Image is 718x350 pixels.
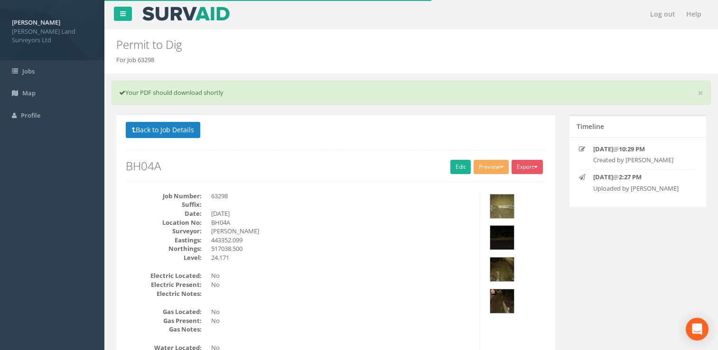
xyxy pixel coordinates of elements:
[211,218,473,227] dd: BH04A
[116,55,154,64] li: For Job 63298
[450,160,471,174] a: Edit
[577,123,604,130] h5: Timeline
[126,289,202,298] dt: Electric Notes:
[12,18,60,27] strong: [PERSON_NAME]
[619,173,642,181] strong: 2:27 PM
[12,16,93,45] a: [PERSON_NAME] [PERSON_NAME] Land Surveyors Ltd
[126,227,202,236] dt: Surveyor:
[126,325,202,334] dt: Gas Notes:
[126,209,202,218] dt: Date:
[211,192,473,201] dd: 63298
[490,258,514,281] img: cce0dbd3-9518-ceca-9bf5-05b4b11190c8_1676737c-7692-172a-cd5d-e4bdaeb5e94e_thumb.jpg
[211,316,473,325] dd: No
[211,307,473,316] dd: No
[12,27,93,45] span: [PERSON_NAME] Land Surveyors Ltd
[116,38,606,51] h2: Permit to Dig
[21,111,40,120] span: Profile
[593,145,613,153] strong: [DATE]
[211,280,473,289] dd: No
[126,244,202,253] dt: Northings:
[593,156,689,165] p: Created by [PERSON_NAME]
[686,318,709,341] div: Open Intercom Messenger
[593,173,613,181] strong: [DATE]
[22,67,35,75] span: Jobs
[619,145,645,153] strong: 10:29 PM
[112,81,711,105] div: Your PDF should download shortly
[126,253,202,262] dt: Level:
[474,160,509,174] button: Preview
[211,253,473,262] dd: 24.171
[490,226,514,249] img: cce0dbd3-9518-ceca-9bf5-05b4b11190c8_5bb85c32-386c-a662-bea8-3c574e0ac160_thumb.jpg
[126,160,546,172] h2: BH04A
[22,89,36,97] span: Map
[211,236,473,245] dd: 443352.099
[512,160,543,174] button: Export
[126,218,202,227] dt: Location No:
[126,307,202,316] dt: Gas Located:
[211,227,473,236] dd: [PERSON_NAME]
[126,236,202,245] dt: Eastings:
[211,209,473,218] dd: [DATE]
[593,173,689,182] p: @
[490,289,514,313] img: cce0dbd3-9518-ceca-9bf5-05b4b11190c8_0f396a57-496c-818f-cdb3-4a5c064dfe4d_thumb.jpg
[126,280,202,289] dt: Electric Present:
[211,271,473,280] dd: No
[126,316,202,325] dt: Gas Present:
[126,122,200,138] button: Back to Job Details
[126,200,202,209] dt: Suffix:
[211,244,473,253] dd: 517038.500
[126,192,202,201] dt: Job Number:
[593,145,689,154] p: @
[126,271,202,280] dt: Electric Located:
[490,194,514,218] img: cce0dbd3-9518-ceca-9bf5-05b4b11190c8_cb517cab-c7a4-c979-e0e6-cc8925406f09_thumb.jpg
[593,184,689,193] p: Uploaded by [PERSON_NAME]
[698,88,703,98] a: ×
